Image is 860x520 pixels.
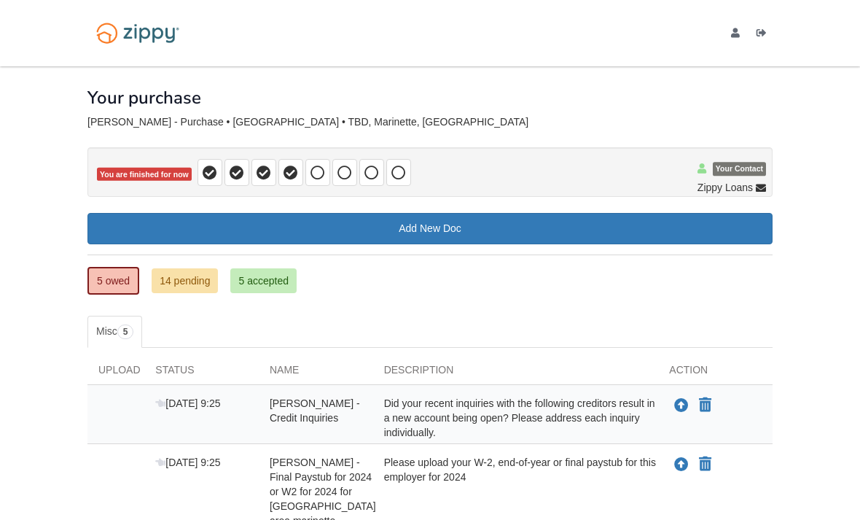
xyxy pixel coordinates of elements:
a: Log out [757,28,773,42]
a: Add New Doc [87,213,773,244]
div: [PERSON_NAME] - Purchase • [GEOGRAPHIC_DATA] • TBD, Marinette, [GEOGRAPHIC_DATA] [87,116,773,128]
button: Declare Alyxus Petty - Credit Inquiries not applicable [697,397,713,414]
h1: Your purchase [87,88,201,107]
div: Status [144,362,259,384]
div: Upload [87,362,144,384]
span: [PERSON_NAME] - Credit Inquiries [270,397,360,424]
a: 5 owed [87,267,139,295]
span: Your Contact [713,163,766,176]
span: [DATE] 9:25 [155,397,220,409]
div: Action [658,362,773,384]
a: Misc [87,316,142,348]
div: Name [259,362,373,384]
a: edit profile [731,28,746,42]
button: Declare Alyxus Petty - Final Paystub for 2024 or W2 for 2024 for aurora bay area marinette not ap... [697,456,713,473]
span: Zippy Loans [697,180,753,195]
img: Logo [87,16,188,50]
button: Upload Alyxus Petty - Final Paystub for 2024 or W2 for 2024 for aurora bay area marinette [673,455,690,474]
span: 5 [117,325,134,339]
button: Upload Alyxus Petty - Credit Inquiries [673,396,690,415]
a: 5 accepted [230,268,297,293]
span: [DATE] 9:25 [155,457,220,468]
div: Description [373,362,659,384]
span: You are finished for now [97,168,192,182]
div: Did your recent inquiries with the following creditors result in a new account being open? Please... [373,396,659,440]
a: 14 pending [152,268,218,293]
